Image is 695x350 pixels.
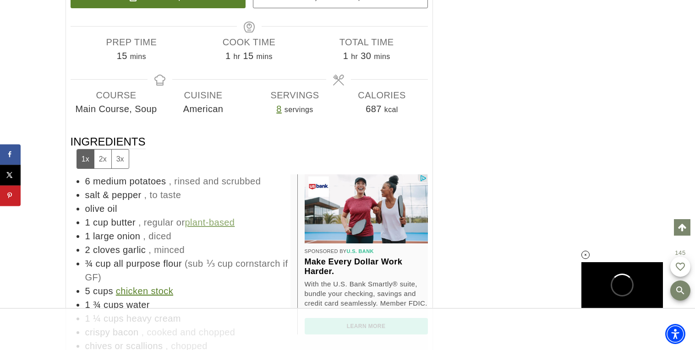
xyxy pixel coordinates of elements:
span: cups [93,286,113,296]
span: 1 [85,231,91,241]
span: mins [374,53,390,60]
span: 5 [85,286,91,296]
span: hr [234,53,241,60]
span: , rinsed and scrubbed [169,176,261,186]
span: kcal [384,106,398,113]
span: 687 [366,104,382,114]
a: Adjust recipe servings [276,104,282,114]
span: , regular or [138,217,235,227]
span: onion [117,231,140,241]
span: servings [285,106,313,113]
span: potatoes [130,176,166,186]
button: Adjust servings by 3x [111,150,129,168]
span: hr [351,53,358,60]
span: 1 [225,51,231,61]
span: salt & pepper [85,190,142,200]
span: 1 [343,51,349,61]
span: butter [111,217,136,227]
span: Ingredients [71,135,146,169]
a: Make every dollar work harder. [305,257,428,277]
a: With the U.S. Bank Smartly® suite, bundle your checking, savings and credit card seamlessly. Memb... [305,279,428,308]
span: (sub ⅓ cup cornstarch if GF) [85,258,288,282]
button: Adjust servings by 2x [94,150,111,168]
span: cup [93,217,108,227]
span: Cook Time [190,35,308,49]
a: chicken stock [116,286,173,296]
span: all purpose flour [114,258,182,269]
span: large [93,231,114,241]
span: water [126,300,150,310]
span: Cuisine [160,88,247,102]
span: U.S. Bank [346,248,373,254]
span: cloves [93,245,120,255]
span: olive oil [85,204,117,214]
span: garlic [123,245,146,255]
a: Scroll to top [674,219,690,236]
span: , minced [148,245,185,255]
span: Prep Time [73,35,191,49]
span: ¾ [85,258,93,269]
a: plant-based [185,217,235,227]
span: cups [104,300,124,310]
span: Course [73,88,160,102]
span: medium [93,176,127,186]
span: 15 [243,51,254,61]
span: 1 [85,217,91,227]
span: Servings [252,88,339,102]
span: , diced [143,231,171,241]
span: 15 [117,51,127,61]
span: Main Course, Soup [73,102,160,116]
img: OBA_TRANS.png [418,175,427,182]
span: cup [96,258,111,269]
span: mins [257,53,273,60]
img: U.S. Bank [305,174,428,243]
button: Adjust servings by 1x [77,150,94,168]
span: Calories [339,88,426,102]
span: 6 [85,176,91,186]
span: Total Time [308,35,426,49]
span: American [160,102,247,116]
span: 30 [361,51,371,61]
div: Accessibility Menu [665,324,685,344]
span: mins [130,53,146,60]
span: , to taste [144,190,181,200]
a: Sponsored ByU.S. Bank [305,248,374,254]
span: 2 [85,245,91,255]
span: 1 ¾ [85,300,101,310]
iframe: Advertisement [181,309,514,350]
